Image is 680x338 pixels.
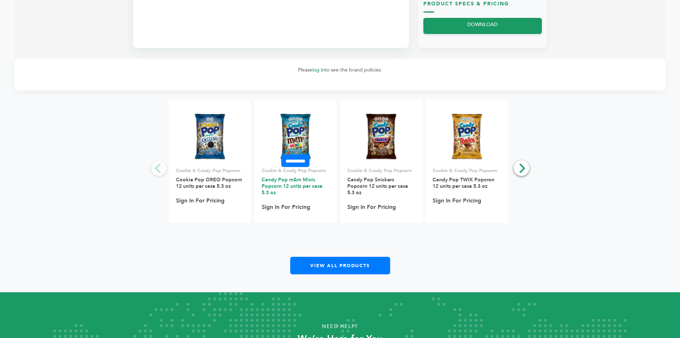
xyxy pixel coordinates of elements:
img: Candy Pop Snickers Popcorn 12 units per case 5.3 oz [363,111,399,163]
p: Please to see the brand policies. [21,66,659,74]
img: Candy Pop m&m Minis Popcorn 12 units per case 5.3 oz [277,111,314,163]
a: Cookie Pop OREO Popcorn 12 units per case 5.3 oz [176,176,242,190]
p: Cookie & Candy Pop Popcorn [433,167,500,174]
a: Sign In For Pricing [433,197,481,204]
a: View All Products [290,257,390,274]
a: Sign In For Pricing [347,204,396,210]
a: Sign In For Pricing [262,204,310,210]
h3: Product Specs & Pricing [423,0,542,13]
p: Need Help? [34,321,646,332]
p: Cookie & Candy Pop Popcorn [347,167,415,174]
button: Next [514,160,529,176]
a: Candy Pop m&m Minis Popcorn 12 units per case 5.3 oz [262,176,322,196]
img: Cookie Pop OREO Popcorn 12 units per case 5.3 oz [192,111,228,163]
a: Candy Pop TWIX Popcron 12 units per case 5.3 oz [433,176,494,190]
a: log in [312,67,325,73]
img: Candy Pop TWIX Popcron 12 units per case 5.3 oz [449,111,485,163]
p: Cookie & Candy Pop Popcorn [176,167,244,174]
a: Sign In For Pricing [176,197,225,204]
p: Cookie & Candy Pop Popcorn [262,167,329,174]
a: Candy Pop Snickers Popcorn 12 units per case 5.3 oz [347,176,408,196]
a: DOWNLOAD [423,18,542,34]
